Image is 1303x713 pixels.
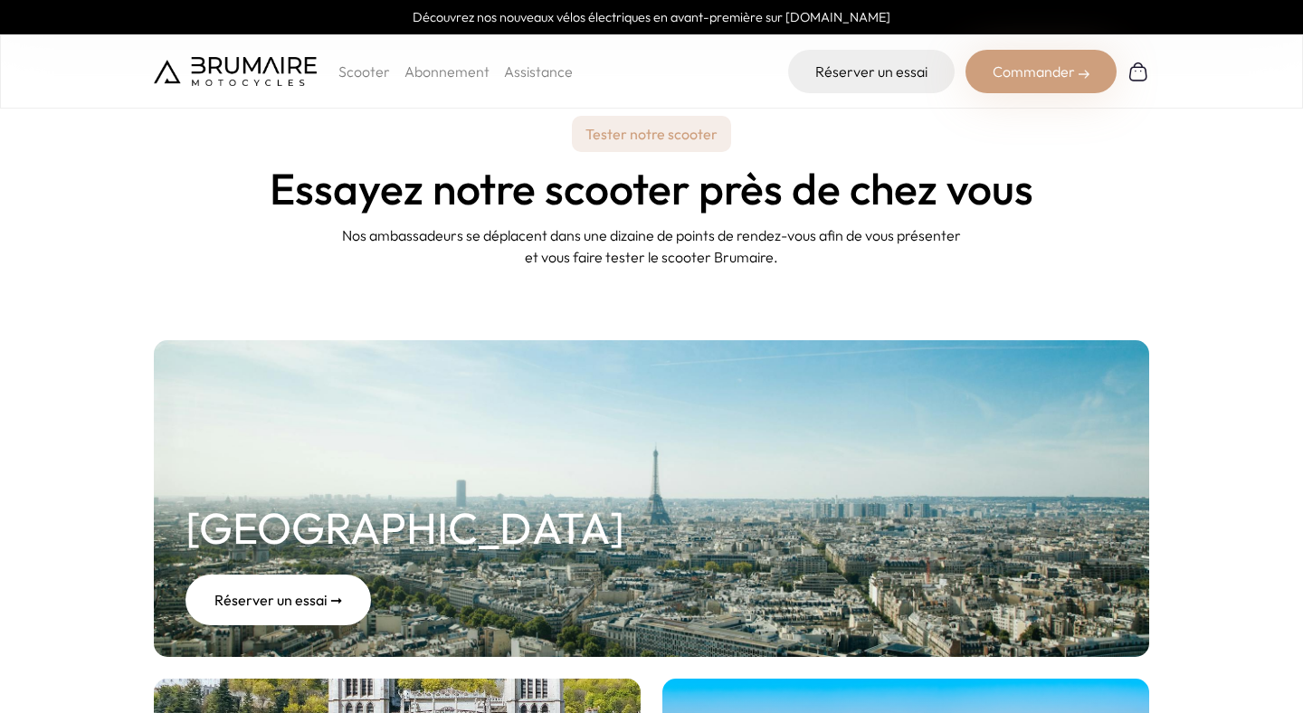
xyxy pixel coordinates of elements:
[154,57,317,86] img: Brumaire Motocycles
[1127,61,1149,82] img: Panier
[1079,69,1089,80] img: right-arrow-2.png
[572,116,731,152] p: Tester notre scooter
[154,340,1149,657] a: [GEOGRAPHIC_DATA] Réserver un essai ➞
[404,62,490,81] a: Abonnement
[185,495,624,560] h2: [GEOGRAPHIC_DATA]
[185,575,371,625] div: Réserver un essai ➞
[965,50,1117,93] div: Commander
[788,50,955,93] a: Réserver un essai
[335,224,968,268] p: Nos ambassadeurs se déplacent dans une dizaine de points de rendez-vous afin de vous présenter et...
[270,166,1033,210] h1: Essayez notre scooter près de chez vous
[338,61,390,82] p: Scooter
[504,62,573,81] a: Assistance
